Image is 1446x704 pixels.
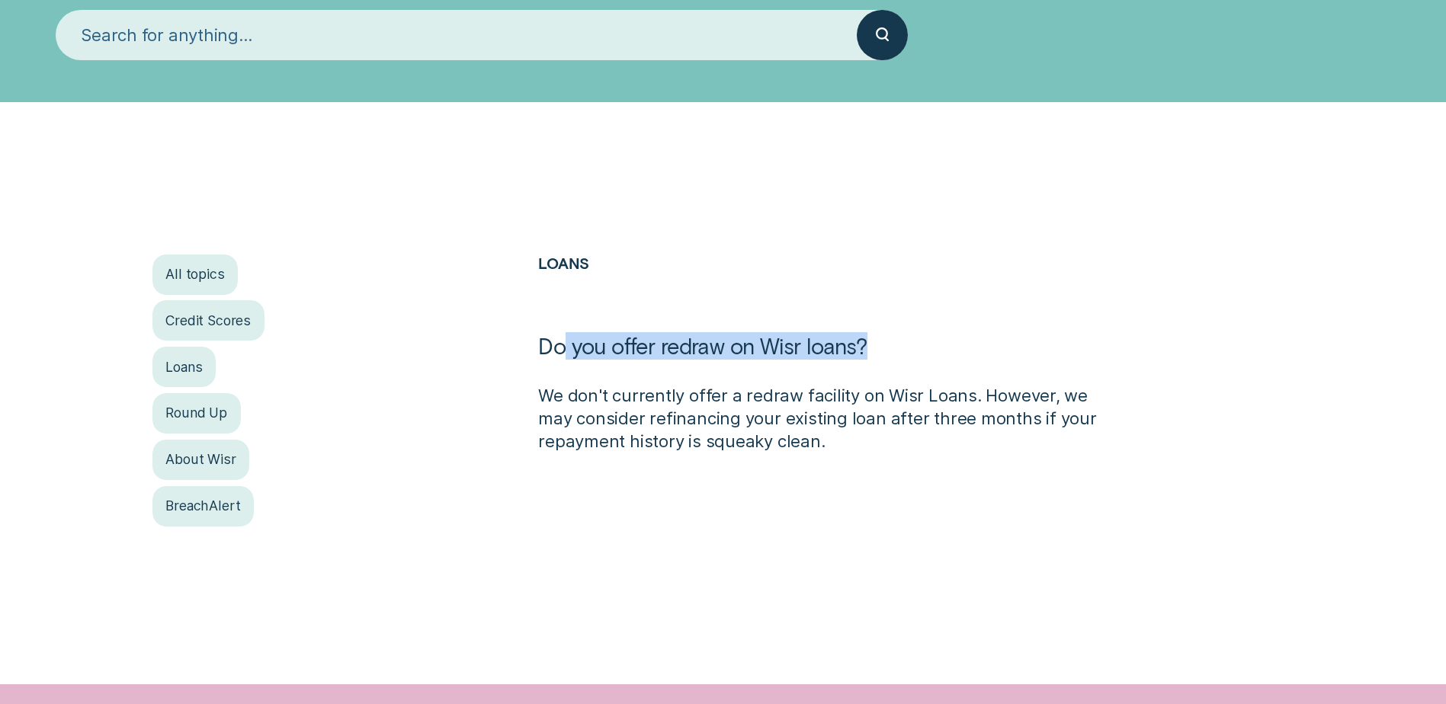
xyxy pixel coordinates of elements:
a: Loans [538,254,589,272]
a: BreachAlert [152,486,254,526]
a: About Wisr [152,440,250,480]
a: Loans [152,347,216,387]
a: Credit Scores [152,300,265,341]
button: Submit your search query. [857,10,907,60]
input: Search for anything... [56,10,857,60]
p: We don't currently offer a redraw facility on Wisr Loans. However, we may consider refinancing yo... [538,385,1101,453]
h1: Do you offer redraw on Wisr loans? [538,332,1101,385]
a: Round Up [152,393,241,434]
h2: Loans [538,254,1101,333]
a: All topics [152,254,239,295]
